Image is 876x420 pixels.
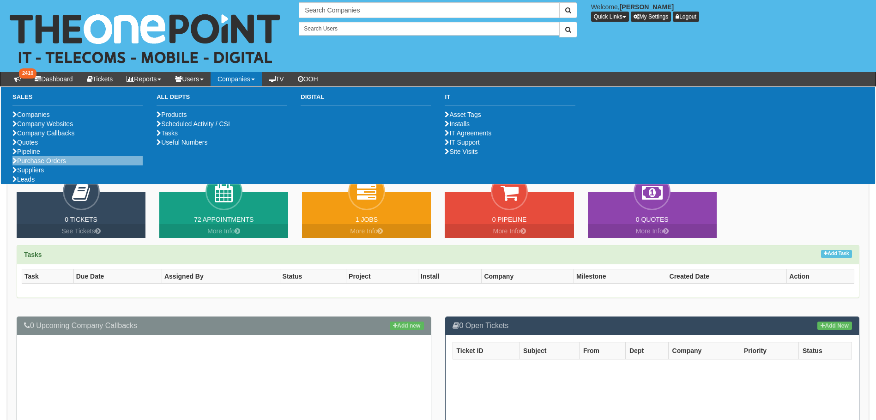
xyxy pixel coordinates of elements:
[299,22,559,36] input: Search Users
[636,216,669,223] a: 0 Quotes
[168,72,211,86] a: Users
[453,322,852,330] h3: 0 Open Tickets
[740,342,798,359] th: Priority
[12,148,40,155] a: Pipeline
[579,342,625,359] th: From
[211,72,262,86] a: Companies
[299,2,559,18] input: Search Companies
[625,342,668,359] th: Dept
[817,322,852,330] a: Add New
[591,12,629,22] button: Quick Links
[280,269,346,284] th: Status
[157,120,230,128] a: Scheduled Activity / CSI
[574,269,667,284] th: Milestone
[668,342,740,359] th: Company
[65,216,97,223] a: 0 Tickets
[302,224,431,238] a: More Info
[262,72,291,86] a: TV
[194,216,254,223] a: 72 Appointments
[24,322,424,330] h3: 0 Upcoming Company Callbacks
[445,120,470,128] a: Installs
[482,269,574,284] th: Company
[390,322,423,330] a: Add new
[588,224,717,238] a: More Info
[519,342,579,359] th: Subject
[12,120,73,128] a: Company Websites
[19,68,36,79] span: 2410
[445,148,477,155] a: Site Visits
[157,139,207,146] a: Useful Numbers
[157,111,187,118] a: Products
[445,129,491,137] a: IT Agreements
[24,251,42,258] strong: Tasks
[453,342,519,359] th: Ticket ID
[12,166,44,174] a: Suppliers
[12,139,38,146] a: Quotes
[787,269,854,284] th: Action
[22,269,74,284] th: Task
[667,269,787,284] th: Created Date
[120,72,168,86] a: Reports
[356,216,378,223] a: 1 Jobs
[445,139,479,146] a: IT Support
[157,129,178,137] a: Tasks
[584,2,876,22] div: Welcome,
[12,129,75,137] a: Company Callbacks
[301,94,431,105] h3: Digital
[12,111,50,118] a: Companies
[620,3,674,11] b: [PERSON_NAME]
[157,94,287,105] h3: All Depts
[798,342,852,359] th: Status
[162,269,280,284] th: Assigned By
[80,72,120,86] a: Tickets
[631,12,671,22] a: My Settings
[159,224,288,238] a: More Info
[418,269,482,284] th: Install
[673,12,699,22] a: Logout
[445,224,574,238] a: More Info
[445,94,575,105] h3: IT
[492,216,527,223] a: 0 Pipeline
[12,176,35,183] a: Leads
[12,157,66,164] a: Purchase Orders
[73,269,162,284] th: Due Date
[821,250,852,258] a: Add Task
[17,224,145,238] a: See Tickets
[445,111,481,118] a: Asset Tags
[28,72,80,86] a: Dashboard
[12,94,143,105] h3: Sales
[291,72,325,86] a: OOH
[346,269,418,284] th: Project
